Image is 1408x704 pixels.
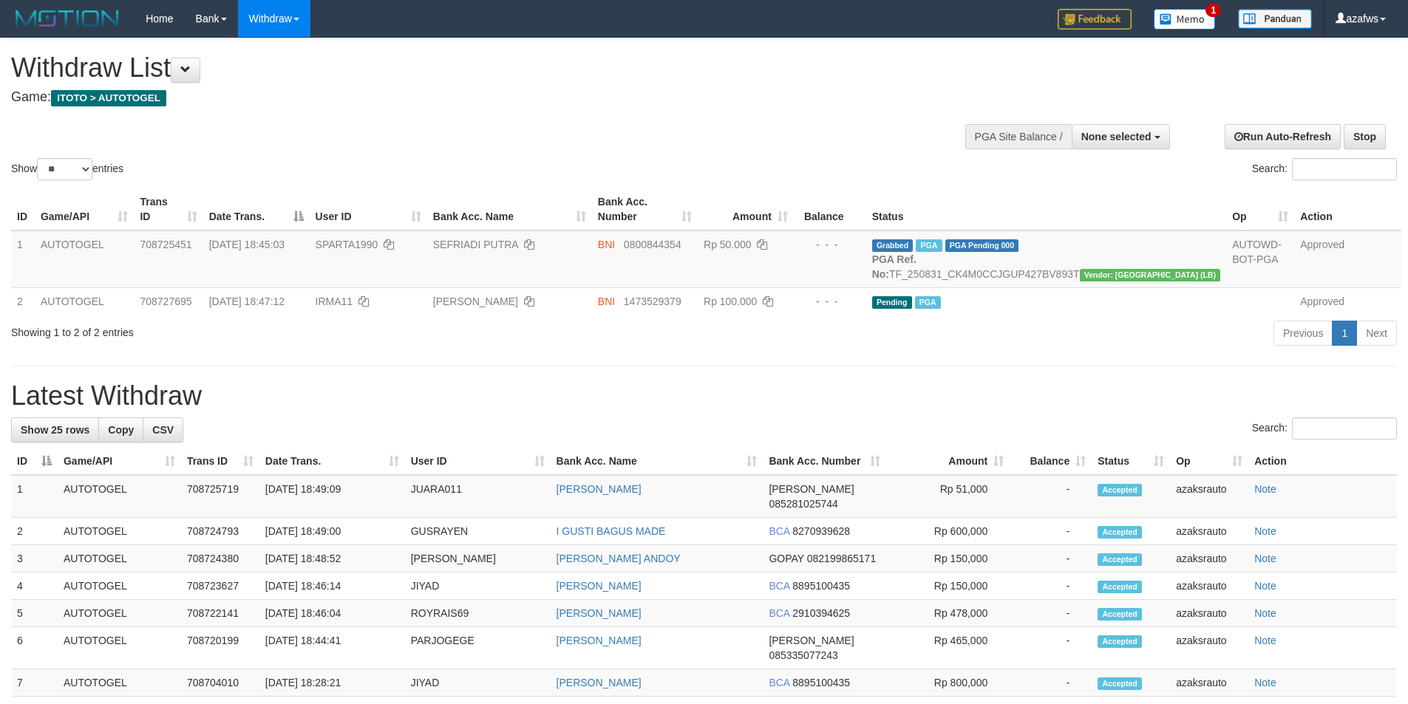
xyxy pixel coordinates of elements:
td: 2 [11,287,35,315]
th: Action [1248,448,1397,475]
td: AUTOTOGEL [58,627,181,669]
td: Rp 478,000 [886,600,1010,627]
span: IRMA11 [316,295,353,307]
a: CSV [143,417,183,442]
span: Show 25 rows [21,424,89,436]
a: Note [1254,635,1276,646]
th: Amount: activate to sort column ascending [886,448,1010,475]
a: [PERSON_NAME] [557,580,642,592]
td: JIYAD [405,669,551,697]
th: Trans ID: activate to sort column ascending [181,448,259,475]
span: BCA [769,607,789,619]
td: AUTOTOGEL [35,287,135,315]
th: Date Trans.: activate to sort column ascending [259,448,405,475]
td: azaksrauto [1170,669,1248,697]
td: azaksrauto [1170,573,1248,600]
a: Note [1254,525,1276,537]
td: Approved [1294,230,1401,288]
a: [PERSON_NAME] [557,607,642,619]
span: BCA [769,525,789,537]
td: [DATE] 18:28:21 [259,669,405,697]
span: None selected [1081,131,1152,143]
div: - - - [800,294,860,309]
td: GUSRAYEN [405,518,551,545]
span: PGA [915,296,941,309]
label: Search: [1252,158,1397,180]
span: Accepted [1098,553,1142,566]
span: PGA Pending [945,239,1019,252]
span: [PERSON_NAME] [769,635,854,646]
div: - - - [800,237,860,252]
span: BNI [598,239,615,250]
span: Accepted [1098,526,1142,539]
td: Rp 465,000 [886,627,1010,669]
span: CSV [152,424,174,436]
div: Showing 1 to 2 of 2 entries [11,319,576,340]
td: 708723627 [181,573,259,600]
a: Show 25 rows [11,417,99,442]
td: 1 [11,230,35,288]
span: Pending [872,296,912,309]
a: Note [1254,580,1276,592]
span: BCA [769,580,789,592]
th: User ID: activate to sort column ascending [310,188,427,230]
td: - [1010,600,1092,627]
a: Previous [1273,321,1333,346]
td: azaksrauto [1170,545,1248,573]
a: Copy [98,417,143,442]
td: JIYAD [405,573,551,600]
td: - [1010,573,1092,600]
span: Accepted [1098,677,1142,690]
a: Note [1254,553,1276,564]
div: PGA Site Balance / [965,124,1072,149]
a: [PERSON_NAME] [557,483,642,495]
span: Copy 085281025744 to clipboard [769,498,837,510]
span: Vendor URL: https://dashboard.q2checkout.com/secure [1080,269,1221,281]
td: 6 [11,627,58,669]
th: Op: activate to sort column ascending [1226,188,1294,230]
span: Copy 0800844354 to clipboard [624,239,681,250]
td: 708704010 [181,669,259,697]
td: - [1010,669,1092,697]
th: Status [866,188,1227,230]
td: AUTOTOGEL [58,545,181,573]
input: Search: [1292,158,1397,180]
th: Balance [794,188,866,230]
th: Bank Acc. Number: activate to sort column ascending [592,188,698,230]
th: User ID: activate to sort column ascending [405,448,551,475]
td: - [1010,518,1092,545]
th: Date Trans.: activate to sort column descending [203,188,310,230]
a: [PERSON_NAME] ANDOY [557,553,681,564]
img: MOTION_logo.png [11,7,123,30]
select: Showentries [37,158,92,180]
th: Bank Acc. Name: activate to sort column ascending [551,448,763,475]
th: Action [1294,188,1401,230]
span: Accepted [1098,635,1142,648]
span: 708727695 [140,295,191,307]
td: 708725719 [181,475,259,518]
td: - [1010,545,1092,573]
th: Game/API: activate to sort column ascending [58,448,181,475]
a: [PERSON_NAME] [557,677,642,688]
td: [DATE] 18:49:00 [259,518,405,545]
th: Game/API: activate to sort column ascending [35,188,135,230]
img: Feedback.jpg [1058,9,1132,30]
span: Copy 8895100435 to clipboard [792,677,850,688]
span: 708725451 [140,239,191,250]
th: ID: activate to sort column descending [11,448,58,475]
button: None selected [1072,124,1170,149]
td: [DATE] 18:48:52 [259,545,405,573]
b: PGA Ref. No: [872,253,916,280]
img: panduan.png [1238,9,1312,29]
td: Rp 800,000 [886,669,1010,697]
span: Copy 8895100435 to clipboard [792,580,850,592]
td: TF_250831_CK4M0CCJGUP427BV893T [866,230,1227,288]
span: Grabbed [872,239,914,252]
a: Next [1356,321,1397,346]
span: [PERSON_NAME] [769,483,854,495]
td: - [1010,627,1092,669]
td: Rp 150,000 [886,573,1010,600]
td: AUTOTOGEL [58,669,181,697]
a: SEFRIADI PUTRA [433,239,518,250]
a: 1 [1332,321,1357,346]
